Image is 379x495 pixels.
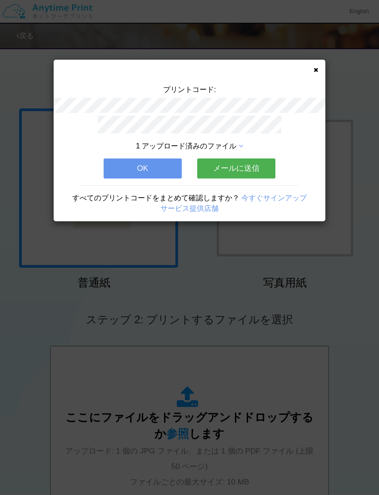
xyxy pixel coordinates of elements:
[163,86,216,93] span: プリントコード:
[241,194,307,202] a: 今すぐサインアップ
[197,158,275,179] button: メールに送信
[104,158,182,179] button: OK
[136,142,236,150] span: 1 アップロード済みのファイル
[72,194,239,202] span: すべてのプリントコードをまとめて確認しますか？
[160,204,219,212] a: サービス提供店舗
